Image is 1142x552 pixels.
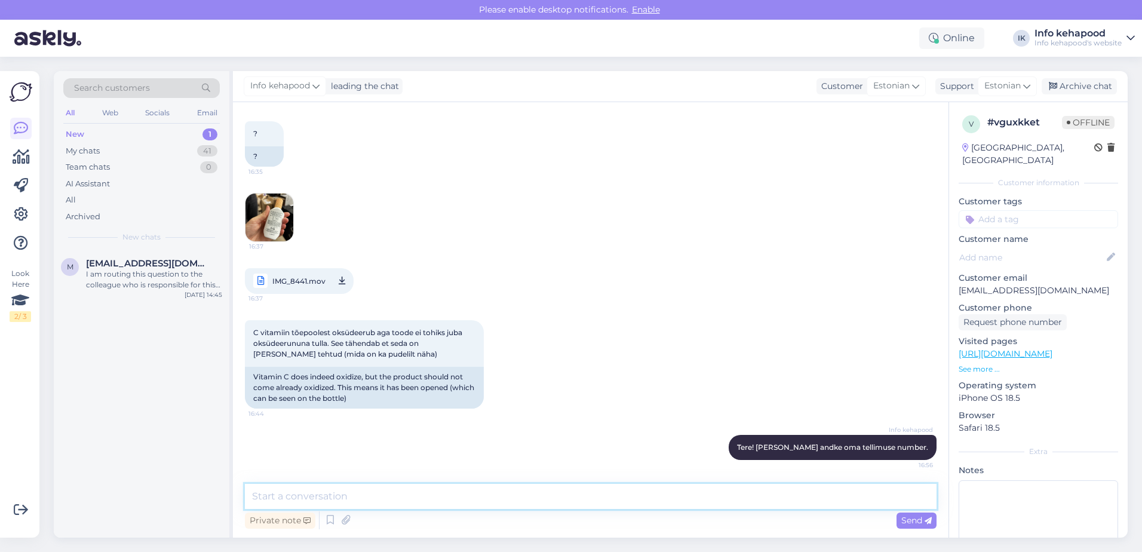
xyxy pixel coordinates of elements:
[10,81,32,103] img: Askly Logo
[245,268,354,294] a: IMG_8441.mov16:37
[248,409,293,418] span: 16:44
[959,464,1118,477] p: Notes
[86,269,222,290] div: I am routing this question to the colleague who is responsible for this topic. The reply might ta...
[245,194,293,241] img: Attachment
[1034,29,1135,48] a: Info kehapoodInfo kehapood's website
[901,515,932,526] span: Send
[959,409,1118,422] p: Browser
[1034,29,1122,38] div: Info kehapood
[1042,78,1117,94] div: Archive chat
[195,105,220,121] div: Email
[100,105,121,121] div: Web
[628,4,664,15] span: Enable
[66,128,84,140] div: New
[888,461,933,470] span: 16:56
[959,210,1118,228] input: Add a tag
[197,145,217,157] div: 41
[86,258,210,269] span: mariliis8@icloud.com
[959,422,1118,434] p: Safari 18.5
[959,233,1118,246] p: Customer name
[959,272,1118,284] p: Customer email
[250,79,310,93] span: Info kehapood
[1034,38,1122,48] div: Info kehapood's website
[962,142,1094,167] div: [GEOGRAPHIC_DATA], [GEOGRAPHIC_DATA]
[66,161,110,173] div: Team chats
[959,348,1052,359] a: [URL][DOMAIN_NAME]
[253,328,464,358] span: C vitamiin tõepoolest oksüdeerub aga toode ei tohiks juba oksüdeerununa tulla. See tähendab et se...
[249,242,294,251] span: 16:37
[816,80,863,93] div: Customer
[245,367,484,409] div: Vitamin C does indeed oxidize, but the product should not come already oxidized. This means it ha...
[959,364,1118,375] p: See more ...
[66,211,100,223] div: Archived
[66,178,110,190] div: AI Assistant
[984,79,1021,93] span: Estonian
[959,392,1118,404] p: iPhone OS 18.5
[1013,30,1030,47] div: IK
[873,79,910,93] span: Estonian
[959,302,1118,314] p: Customer phone
[10,268,31,322] div: Look Here
[1062,116,1115,129] span: Offline
[185,290,222,299] div: [DATE] 14:45
[959,251,1104,264] input: Add name
[245,513,315,529] div: Private note
[959,195,1118,208] p: Customer tags
[959,284,1118,297] p: [EMAIL_ADDRESS][DOMAIN_NAME]
[66,194,76,206] div: All
[959,314,1067,330] div: Request phone number
[202,128,217,140] div: 1
[122,232,161,243] span: New chats
[959,446,1118,457] div: Extra
[245,146,284,167] div: ?
[66,145,100,157] div: My chats
[987,115,1062,130] div: # vguxkket
[959,335,1118,348] p: Visited pages
[63,105,77,121] div: All
[272,274,326,289] span: IMG_8441.mov
[737,443,928,452] span: Tere! [PERSON_NAME] andke oma tellimuse number.
[919,27,984,49] div: Online
[326,80,399,93] div: leading the chat
[67,262,73,271] span: m
[248,167,293,176] span: 16:35
[888,425,933,434] span: Info kehapood
[959,177,1118,188] div: Customer information
[969,119,974,128] span: v
[248,291,293,306] span: 16:37
[253,129,257,138] span: ?
[10,311,31,322] div: 2 / 3
[143,105,172,121] div: Socials
[959,379,1118,392] p: Operating system
[935,80,974,93] div: Support
[74,82,150,94] span: Search customers
[200,161,217,173] div: 0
